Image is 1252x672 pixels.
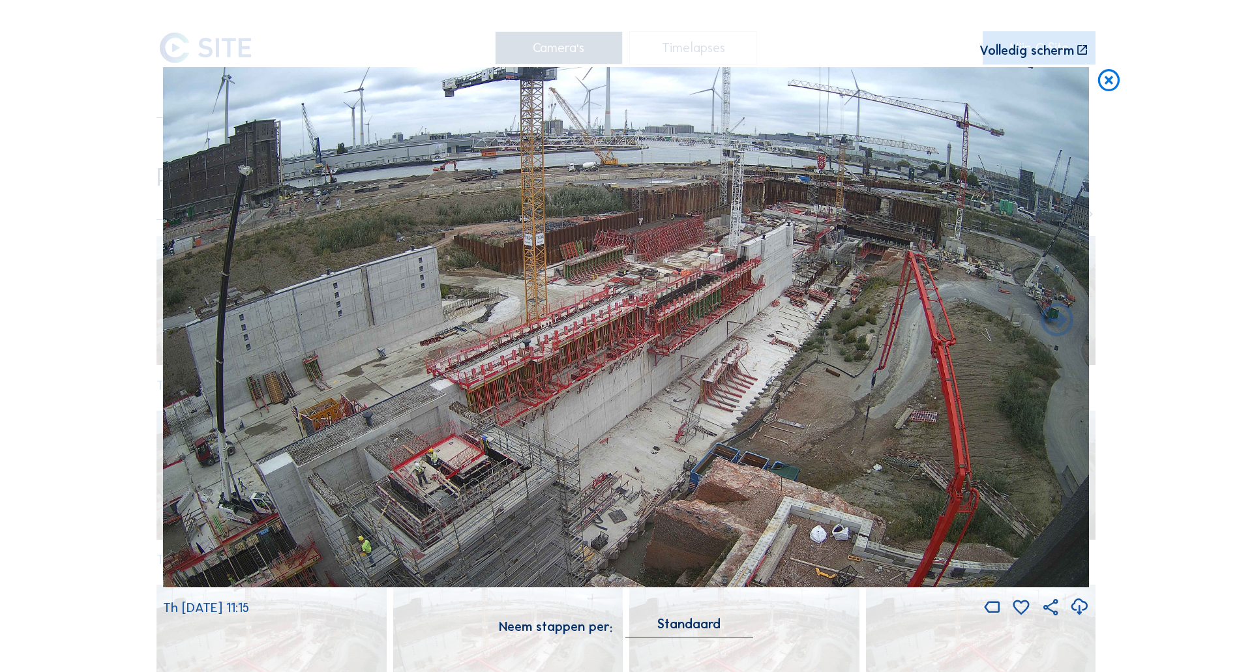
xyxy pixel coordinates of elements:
span: Th [DATE] 11:15 [163,600,249,615]
div: Volledig scherm [979,44,1074,57]
div: Standaard [625,618,753,637]
div: Neem stappen per: [499,620,612,633]
img: Image [163,67,1089,588]
i: Back [1037,302,1077,341]
div: Standaard [657,618,721,630]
